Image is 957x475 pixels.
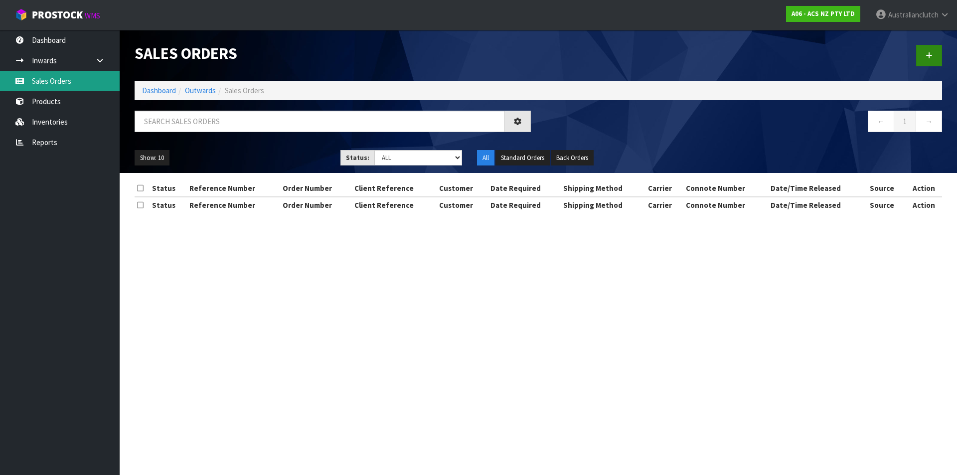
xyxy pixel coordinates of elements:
small: WMS [85,11,100,20]
button: All [477,150,494,166]
span: ProStock [32,8,83,21]
th: Customer [437,180,488,196]
input: Search sales orders [135,111,505,132]
nav: Page navigation [546,111,942,135]
button: Standard Orders [495,150,550,166]
button: Show: 10 [135,150,169,166]
th: Status [150,180,187,196]
th: Connote Number [683,197,768,213]
th: Shipping Method [561,197,645,213]
th: Order Number [280,197,352,213]
th: Connote Number [683,180,768,196]
th: Client Reference [352,197,437,213]
strong: A06 - ACS NZ PTY LTD [792,9,855,18]
span: Australianclutch [888,10,939,19]
h1: Sales Orders [135,45,531,62]
th: Source [867,180,906,196]
span: Sales Orders [225,86,264,95]
th: Date Required [488,180,561,196]
th: Client Reference [352,180,437,196]
th: Date/Time Released [768,197,867,213]
a: ← [868,111,894,132]
th: Source [867,197,906,213]
button: Back Orders [551,150,594,166]
img: cube-alt.png [15,8,27,21]
th: Action [906,197,942,213]
th: Reference Number [187,197,280,213]
a: Outwards [185,86,216,95]
th: Reference Number [187,180,280,196]
a: Dashboard [142,86,176,95]
th: Customer [437,197,488,213]
a: → [916,111,942,132]
th: Carrier [645,197,683,213]
th: Shipping Method [561,180,645,196]
th: Date/Time Released [768,180,867,196]
th: Order Number [280,180,352,196]
strong: Status: [346,154,369,162]
th: Date Required [488,197,561,213]
th: Action [906,180,942,196]
th: Carrier [645,180,683,196]
th: Status [150,197,187,213]
a: 1 [894,111,916,132]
